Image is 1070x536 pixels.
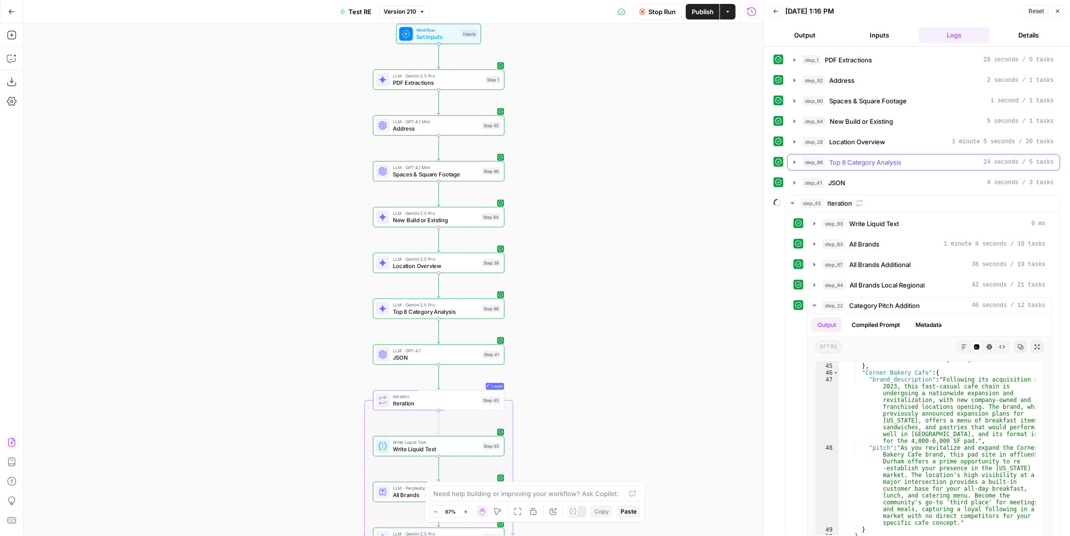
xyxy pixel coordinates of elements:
span: 87% [446,508,456,516]
span: Iteration [393,393,478,400]
span: JSON [393,353,479,362]
div: Step 93 [482,442,501,450]
button: Copy [590,505,613,518]
div: Step 86 [482,305,501,313]
button: Metadata [910,318,948,332]
button: Reset [1024,5,1049,18]
span: Iteration [827,198,852,208]
g: Edge from step_1 to step_92 [437,90,440,115]
div: 49 [816,526,839,533]
span: Reset [1029,7,1044,16]
span: 1 minute 5 seconds / 20 tasks [952,137,1054,146]
button: Details [993,27,1064,43]
div: Write Liquid TextWrite Liquid TextStep 93 [373,436,505,457]
span: step_45 [800,198,823,208]
button: Stop Run [633,4,682,19]
span: array [816,341,842,353]
span: Spaces & Square Footage [829,96,907,106]
span: LLM · GPT-4.1 Mini [393,164,479,171]
button: 1 minute 8 seconds / 10 tasks [808,236,1051,252]
span: 38 seconds / 19 tasks [972,260,1046,269]
span: step_87 [822,260,845,269]
button: Publish [686,4,720,19]
button: 5 seconds / 1 tasks [788,114,1060,129]
button: Inputs [844,27,915,43]
span: 4 seconds / 3 tasks [987,178,1054,187]
span: New Build or Existing [393,216,478,224]
span: Address [393,124,479,133]
span: 1 second / 1 tasks [991,96,1054,105]
span: Write Liquid Text [393,439,479,446]
button: 46 seconds / 12 tasks [808,298,1051,313]
span: Location Overview [393,262,479,270]
button: Test RE [334,4,377,19]
span: 1 minute 8 seconds / 10 tasks [944,240,1046,249]
span: step_90 [802,96,825,106]
g: Edge from start to step_1 [437,44,440,69]
span: LLM · Gemini 2.5 Pro [393,73,482,79]
span: Version 210 [384,7,416,16]
button: 1 minute 5 seconds / 20 tasks [788,134,1060,150]
div: Step 90 [482,168,501,175]
g: Edge from step_93 to step_63 [437,456,440,481]
span: step_28 [802,137,825,147]
span: step_22 [822,301,845,310]
span: Publish [692,7,714,17]
span: Iteration [393,399,478,407]
span: LLM · GPT-4.1 [393,347,479,354]
button: 38 seconds / 19 tasks [808,257,1051,272]
span: 5 seconds / 1 tasks [987,117,1054,126]
span: Spaces & Square Footage [393,170,479,178]
span: All Brands [393,491,479,499]
span: PDF Extractions [393,78,482,87]
span: 42 seconds / 21 tasks [972,281,1046,289]
span: 46 seconds / 12 tasks [972,301,1046,310]
span: step_92 [802,76,825,85]
div: LLM · Gemini 2.5 ProLocation OverviewStep 28 [373,253,505,273]
span: step_93 [822,219,845,229]
div: LLM · Gemini 2.5 ProTop 8 Category AnalysisStep 86 [373,299,505,319]
div: Step 45 [482,397,501,404]
g: Edge from step_92 to step_90 [437,135,440,160]
span: LLM · Perplexity Sonar Deep Research [393,485,479,492]
button: Logs [919,27,990,43]
div: 46 [816,369,839,376]
span: Write Liquid Text [393,445,479,453]
span: Address [829,76,855,85]
g: Edge from step_28 to step_86 [437,273,440,298]
div: LLM · GPT-4.1 MiniAddressStep 92 [373,115,505,136]
span: Category Pitch Addition [849,301,920,310]
span: step_64 [802,116,826,126]
button: Compiled Prompt [846,318,906,332]
span: LLM · Gemini 2.5 Pro [393,256,479,263]
div: LLM · Perplexity Sonar Deep ResearchAll BrandsStep 63 [373,482,505,502]
span: step_63 [822,239,845,249]
span: All Brands [849,239,879,249]
div: Loop2IterationIterationStep 45 [373,390,505,411]
div: Inputs [462,30,477,38]
div: Step 1 [486,76,501,84]
g: Edge from step_86 to step_41 [437,319,440,344]
span: Top 8 Category Analysis [829,157,901,167]
span: JSON [828,178,845,188]
span: Location Overview [829,137,885,147]
span: step_41 [802,178,824,188]
span: All Brands Local Regional [850,280,925,290]
button: Output [770,27,840,43]
button: 28 seconds / 5 tasks [788,52,1060,68]
span: 2 seconds / 1 tasks [987,76,1054,85]
button: 4 seconds / 3 tasks [788,175,1060,191]
span: Write Liquid Text [849,219,899,229]
div: Step 64 [482,213,501,221]
div: LLM · GPT-4.1JSONStep 41 [373,345,505,365]
button: 1 second / 1 tasks [788,93,1060,109]
div: 47 [816,376,839,444]
span: Workflow [416,27,458,34]
div: LLM · Gemini 2.5 ProPDF ExtractionsStep 1 [373,70,505,90]
g: Edge from step_63 to step_87 [437,502,440,527]
span: Toggle code folding, rows 46 through 49 [833,369,838,376]
span: LLM · Gemini 2.5 Pro [393,302,479,308]
div: 48 [816,444,839,526]
span: Set Inputs [416,33,458,41]
span: LLM · GPT-4.1 Mini [393,118,479,125]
